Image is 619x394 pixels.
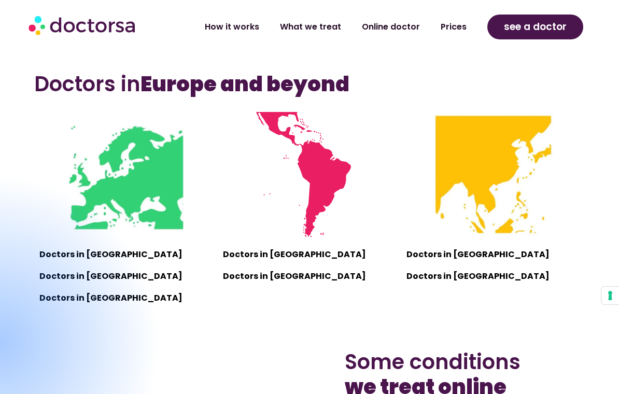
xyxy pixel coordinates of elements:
[34,72,585,96] h3: Doctors in
[140,69,349,98] b: Europe and beyond
[167,15,477,39] nav: Menu
[63,112,188,237] img: Mini map of the countries where Doctorsa is available - Europe, UK and Turkey
[194,15,270,39] a: How it works
[406,269,580,284] p: Doctors in [GEOGRAPHIC_DATA]
[431,112,556,237] img: Mini map of the countries where Doctorsa is available - Southeast Asia
[504,19,567,35] span: see a doctor
[487,15,583,39] a: see a doctor
[247,112,372,237] img: Mini map of the countries where Doctorsa is available - Latin America
[223,247,396,262] p: Doctors in [GEOGRAPHIC_DATA]
[406,247,580,262] p: Doctors in [GEOGRAPHIC_DATA]
[270,15,351,39] a: What we treat
[601,287,619,304] button: Your consent preferences for tracking technologies
[223,269,396,284] p: Doctors in [GEOGRAPHIC_DATA]
[351,15,430,39] a: Online doctor
[430,15,477,39] a: Prices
